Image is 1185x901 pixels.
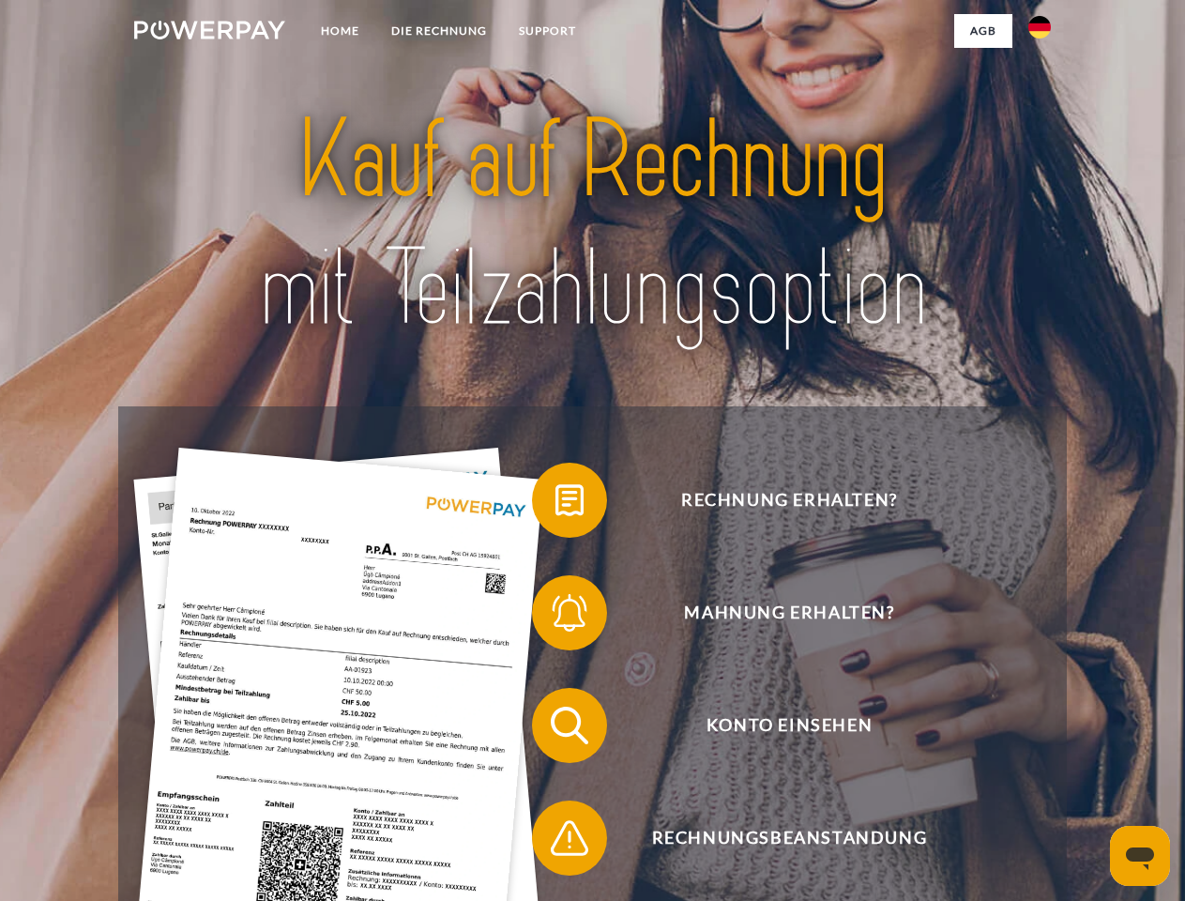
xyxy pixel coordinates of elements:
[954,14,1012,48] a: agb
[1028,16,1051,38] img: de
[134,21,285,39] img: logo-powerpay-white.svg
[546,477,593,524] img: qb_bill.svg
[532,688,1020,763] button: Konto einsehen
[546,589,593,636] img: qb_bell.svg
[546,702,593,749] img: qb_search.svg
[532,575,1020,650] button: Mahnung erhalten?
[305,14,375,48] a: Home
[375,14,503,48] a: DIE RECHNUNG
[503,14,592,48] a: SUPPORT
[1110,826,1170,886] iframe: Schaltfläche zum Öffnen des Messaging-Fensters
[532,463,1020,538] button: Rechnung erhalten?
[179,90,1006,359] img: title-powerpay_de.svg
[559,688,1019,763] span: Konto einsehen
[546,815,593,862] img: qb_warning.svg
[559,801,1019,876] span: Rechnungsbeanstandung
[559,575,1019,650] span: Mahnung erhalten?
[559,463,1019,538] span: Rechnung erhalten?
[532,801,1020,876] button: Rechnungsbeanstandung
